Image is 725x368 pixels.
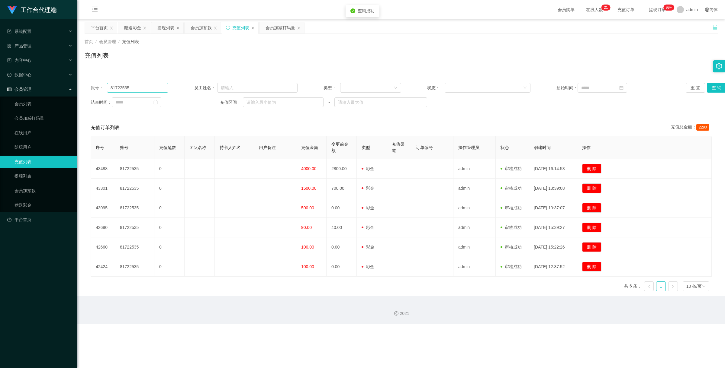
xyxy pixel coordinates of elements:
td: 0.00 [327,237,357,257]
i: 图标: appstore-o [7,44,11,48]
span: 产品管理 [7,43,31,48]
span: 100.00 [301,264,314,269]
span: 充值笔数 [159,145,176,150]
td: [DATE] 15:39:27 [529,218,577,237]
span: 团队名称 [189,145,206,150]
button: 删 除 [582,164,601,173]
td: 42424 [91,257,115,277]
span: 1500.00 [301,186,317,191]
span: 员工姓名： [194,85,217,91]
a: 工作台代理端 [7,7,57,12]
span: 彩金 [362,166,374,171]
span: 100.00 [301,245,314,249]
i: 图标: down [523,86,527,90]
i: 图标: copyright [394,311,398,316]
td: 0 [154,237,185,257]
div: 2021 [82,310,720,317]
a: 提现列表 [14,170,72,182]
span: 状态： [427,85,445,91]
td: 43301 [91,179,115,198]
td: 42660 [91,237,115,257]
sup: 21 [601,5,610,11]
span: 账号： [91,85,107,91]
td: 81722535 [115,257,154,277]
td: 0 [154,257,185,277]
li: 上一页 [644,281,654,291]
i: 图标: setting [716,63,722,69]
div: 提现列表 [157,22,174,33]
span: 彩金 [362,245,374,249]
i: 图标: left [647,285,651,288]
div: 平台首页 [91,22,108,33]
span: 状态 [501,145,509,150]
div: 会员加扣款 [191,22,212,33]
span: / [118,39,120,44]
input: 请输入 [217,83,298,93]
span: 查询成功 [358,8,375,13]
td: 0 [154,218,185,237]
span: 90.00 [301,225,312,230]
td: 0 [154,198,185,218]
a: 会员列表 [14,98,72,110]
sup: 992 [663,5,674,11]
i: 图标: calendar [153,100,158,104]
span: 充值渠道 [392,142,404,153]
a: 1 [656,282,665,291]
span: 操作 [582,145,591,150]
span: 类型 [362,145,370,150]
td: [DATE] 15:22:26 [529,237,577,257]
span: 系统配置 [7,29,31,34]
span: 彩金 [362,205,374,210]
i: 图标: close [214,26,217,30]
input: 请输入最小值为 [243,97,324,107]
td: 0 [154,159,185,179]
span: 用户备注 [259,145,276,150]
td: 81722535 [115,159,154,179]
div: 会员加减打码量 [266,22,295,33]
span: 充值金额 [301,145,318,150]
p: 1 [606,5,608,11]
span: 会员管理 [7,87,31,92]
div: 10 条/页 [686,282,702,291]
span: 2290 [696,124,709,131]
a: 在线用户 [14,127,72,139]
span: 充值订单列表 [91,124,120,131]
i: 图标: down [394,86,398,90]
i: 图标: close [110,26,113,30]
button: 删 除 [582,262,601,271]
li: 1 [656,281,666,291]
i: 图标: close [251,26,255,30]
td: [DATE] 12:37:52 [529,257,577,277]
a: 会员加减打码量 [14,112,72,124]
td: 81722535 [115,179,154,198]
button: 删 除 [582,203,601,213]
span: 订单编号 [416,145,433,150]
i: 图标: right [671,285,675,288]
i: 图标: down [702,284,706,289]
td: admin [453,198,496,218]
td: [DATE] 16:14:53 [529,159,577,179]
i: icon: check-circle [350,8,355,13]
i: 图标: close [297,26,301,30]
i: 图标: unlock [712,24,718,30]
td: 0.00 [327,257,357,277]
i: 图标: close [176,26,180,30]
td: 81722535 [115,218,154,237]
span: 数据中心 [7,72,31,77]
span: 审核成功 [501,245,522,249]
td: 0 [154,179,185,198]
span: ~ [324,99,334,106]
h1: 充值列表 [85,51,109,60]
td: admin [453,159,496,179]
span: 充值区间： [220,99,243,106]
td: 2800.00 [327,159,357,179]
span: 审核成功 [501,186,522,191]
td: 42680 [91,218,115,237]
button: 删 除 [582,242,601,252]
span: 充值列表 [122,39,139,44]
td: [DATE] 13:39:08 [529,179,577,198]
div: 充值总金额： [671,124,712,131]
li: 下一页 [668,281,678,291]
span: 4000.00 [301,166,317,171]
td: 43095 [91,198,115,218]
